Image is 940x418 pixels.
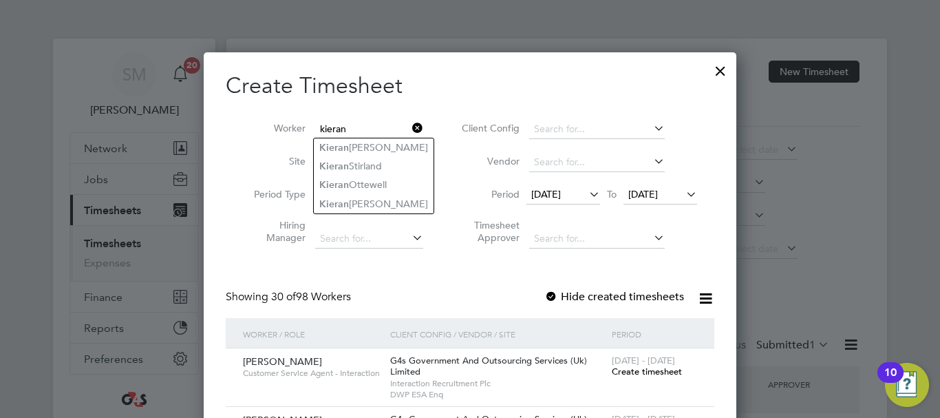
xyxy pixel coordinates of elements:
div: Worker / Role [239,318,387,350]
li: Ottewell [314,176,434,194]
label: Client Config [458,122,520,134]
div: 10 [884,373,897,390]
span: [DATE] [628,188,658,200]
label: Hiring Manager [244,219,306,244]
b: Kieran [319,142,349,154]
b: Kieran [319,160,349,172]
span: Create timesheet [612,366,682,377]
label: Period [458,188,520,200]
input: Search for... [529,229,665,249]
label: Vendor [458,155,520,167]
span: To [603,185,621,203]
span: G4s Government And Outsourcing Services (Uk) Limited [390,355,587,378]
b: Kieran [319,179,349,191]
input: Search for... [315,229,423,249]
span: [PERSON_NAME] [243,355,322,368]
span: 98 Workers [271,290,351,304]
label: Worker [244,122,306,134]
label: Site [244,155,306,167]
span: Interaction Recruitment Plc [390,378,605,389]
button: Open Resource Center, 10 new notifications [885,363,929,407]
div: Period [608,318,701,350]
span: DWP ESA Enq [390,389,605,400]
div: Client Config / Vendor / Site [387,318,608,350]
label: Timesheet Approver [458,219,520,244]
span: [DATE] - [DATE] [612,355,675,366]
li: [PERSON_NAME] [314,195,434,213]
li: [PERSON_NAME] [314,138,434,157]
li: Stirland [314,157,434,176]
input: Search for... [529,153,665,172]
span: [DATE] [531,188,561,200]
b: Kieran [319,198,349,210]
span: Customer Service Agent - Interaction [243,368,380,379]
label: Hide created timesheets [544,290,684,304]
input: Search for... [315,120,423,139]
span: 30 of [271,290,296,304]
input: Search for... [529,120,665,139]
label: Period Type [244,188,306,200]
div: Showing [226,290,354,304]
h2: Create Timesheet [226,72,714,101]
